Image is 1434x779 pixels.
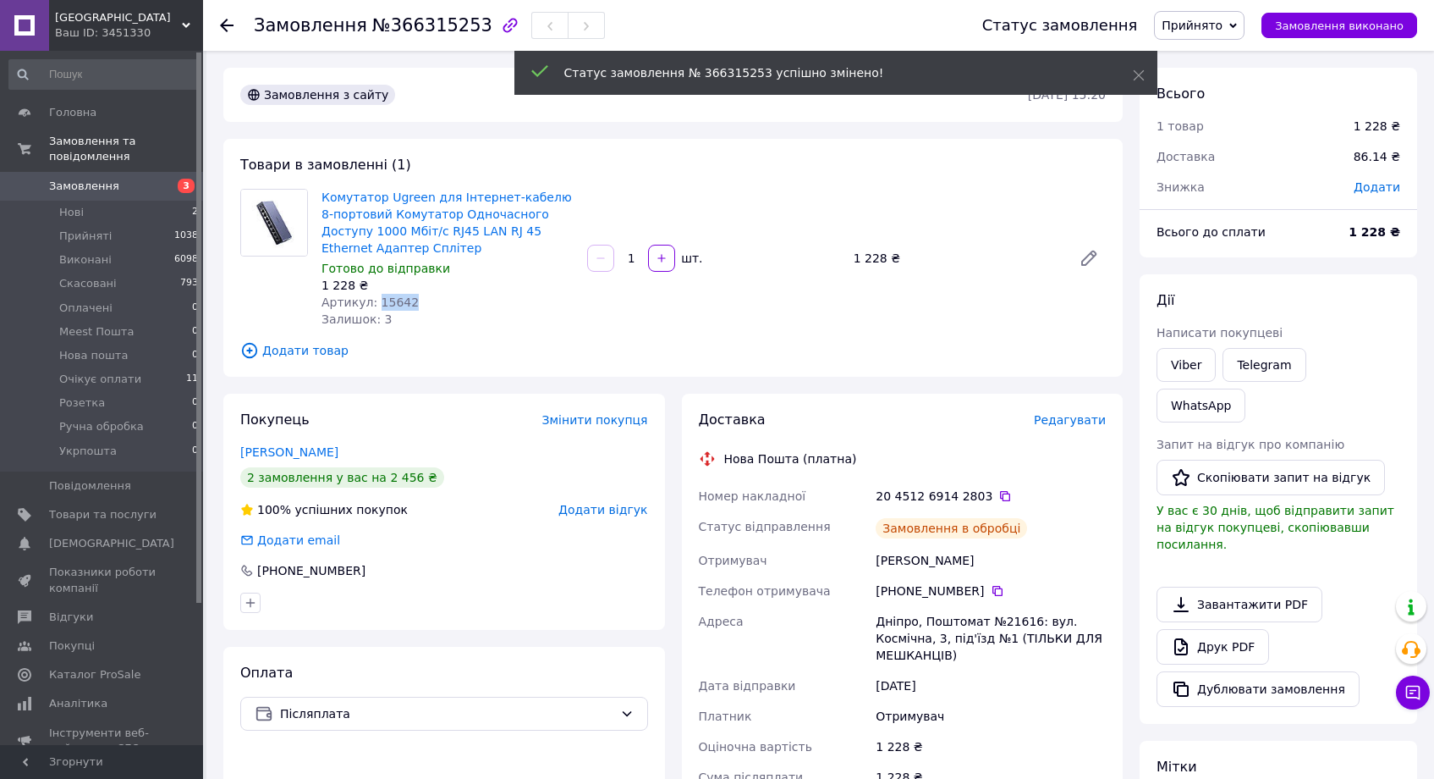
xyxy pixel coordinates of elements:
[321,262,450,275] span: Готово до відправки
[240,665,293,681] span: Оплата
[1157,225,1266,239] span: Всього до сплати
[49,134,203,164] span: Замовлення та повідомлення
[49,507,157,522] span: Товари та послуги
[1222,348,1305,382] a: Telegram
[847,246,1065,270] div: 1 228 ₴
[699,710,752,723] span: Платник
[1354,180,1400,194] span: Додати
[192,205,198,220] span: 2
[321,191,572,255] a: Комутатор Ugreen для Інтернет-кабелю 8-портовий Комутатор Одночасного Доступу 1000 Мбіт/с RJ45 LA...
[1157,438,1344,451] span: Запит на відгук про компанію
[255,562,367,579] div: [PHONE_NUMBER]
[1157,150,1215,163] span: Доставка
[1157,629,1269,665] a: Друк PDF
[699,615,744,628] span: Адреса
[1034,413,1106,427] span: Редагувати
[872,606,1109,671] div: Дніпро, Поштомат №21616: вул. Космічна, 3, під'їзд №1 (ТІЛЬКИ ДЛЯ МЕШКАНЦІВ)
[59,205,84,220] span: Нові
[240,157,411,173] span: Товари в замовленні (1)
[699,489,806,503] span: Номер накладної
[321,277,574,294] div: 1 228 ₴
[180,276,198,291] span: 793
[59,229,112,244] span: Прийняті
[720,450,861,467] div: Нова Пошта (платна)
[8,59,200,90] input: Пошук
[192,395,198,411] span: 0
[239,532,342,549] div: Додати email
[1157,348,1216,382] a: Viber
[677,250,704,267] div: шт.
[59,395,105,411] span: Розетка
[49,696,107,711] span: Аналітика
[699,740,812,754] span: Оціночна вартість
[240,85,395,105] div: Замовлення з сайту
[876,488,1106,505] div: 20 4512 6914 2803
[1072,241,1106,275] a: Редагувати
[55,25,203,41] div: Ваш ID: 3451330
[174,252,198,268] span: 6098
[192,444,198,459] span: 0
[699,520,831,533] span: Статус відправлення
[1261,13,1417,38] button: Замовлення виконано
[254,15,367,36] span: Замовлення
[699,412,766,428] span: Доставка
[564,64,1091,81] div: Статус замовлення № 366315253 успішно змінено!
[1162,19,1222,32] span: Прийнято
[241,190,307,256] img: Комутатор Ugreen для Інтернет-кабелю 8-портовий Комутатор Одночасного Доступу 1000 Мбіт/с RJ45 LA...
[174,229,198,244] span: 1038
[1157,180,1205,194] span: Знижка
[49,536,174,551] span: [DEMOGRAPHIC_DATA]
[49,105,96,120] span: Головна
[1343,138,1410,175] div: 86.14 ₴
[192,419,198,434] span: 0
[240,467,444,488] div: 2 замовлення у вас на 2 456 ₴
[49,610,93,625] span: Відгуки
[240,341,1106,360] span: Додати товар
[372,15,492,36] span: №366315253
[982,17,1138,34] div: Статус замовлення
[1349,225,1400,239] b: 1 228 ₴
[699,554,767,567] span: Отримувач
[178,179,195,193] span: 3
[59,276,117,291] span: Скасовані
[240,501,408,518] div: успішних покупок
[192,348,198,363] span: 0
[1157,460,1385,495] button: Скопіювати запит на відгук
[1157,759,1197,775] span: Мітки
[1157,389,1245,423] a: WhatsApp
[699,679,796,693] span: Дата відправки
[876,583,1106,599] div: [PHONE_NUMBER]
[59,301,113,316] span: Оплачені
[49,667,140,682] span: Каталог ProSale
[1157,326,1283,340] span: Написати покупцеві
[1354,118,1400,135] div: 1 228 ₴
[59,372,141,387] span: Очікує оплати
[280,704,613,723] span: Післяплата
[1396,676,1430,710] button: Чат з покупцем
[59,419,144,434] span: Ручна обробка
[59,324,134,340] span: Meest Пошта
[49,478,131,494] span: Повідомлення
[59,444,117,459] span: Укрпошта
[49,179,119,194] span: Замовлення
[59,348,128,363] span: Нова пошта
[1157,504,1394,551] span: У вас є 30 днів, щоб відправити запит на відгук покупцеві, скопіювавши посилання.
[872,671,1109,701] div: [DATE]
[55,10,182,25] span: DEVON
[257,503,291,517] span: 100%
[1157,671,1360,707] button: Дублювати замовлення
[1157,292,1174,308] span: Дії
[558,503,647,517] span: Додати відгук
[699,584,831,598] span: Телефон отримувача
[49,726,157,756] span: Інструменти веб-майстра та SEO
[872,732,1109,762] div: 1 228 ₴
[59,252,112,268] span: Виконані
[240,412,310,428] span: Покупець
[1275,19,1404,32] span: Замовлення виконано
[49,638,95,654] span: Покупці
[876,518,1027,539] div: Замовлення в обробці
[1157,86,1205,102] span: Всього
[321,312,393,326] span: Залишок: 3
[220,17,234,34] div: Повернутися назад
[186,372,198,387] span: 11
